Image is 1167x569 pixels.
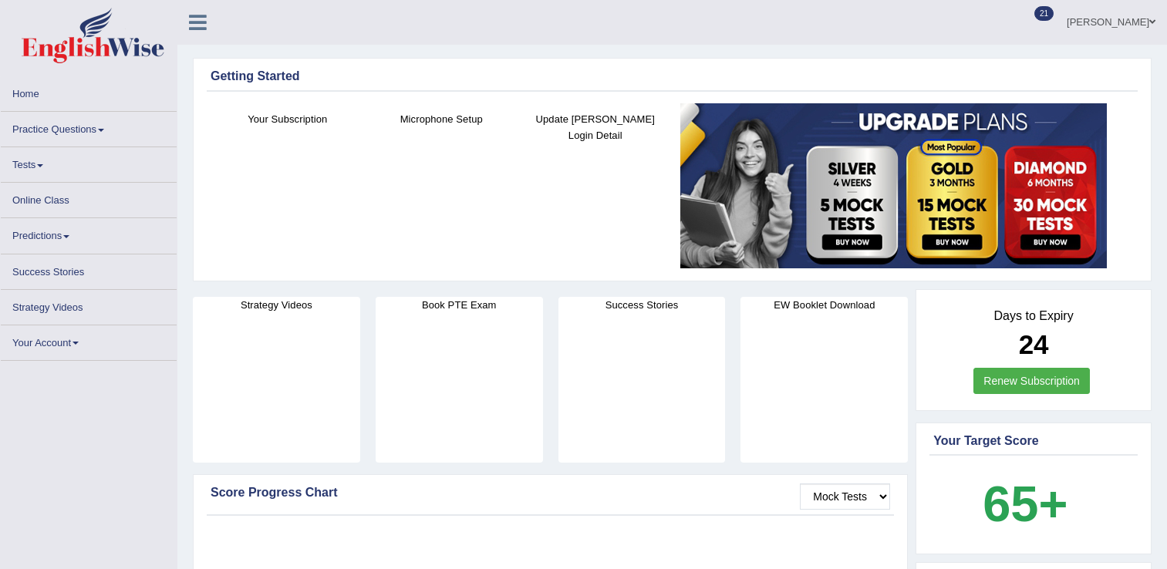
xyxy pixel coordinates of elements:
[1,254,177,284] a: Success Stories
[1034,6,1054,21] span: 21
[211,483,890,502] div: Score Progress Chart
[1,147,177,177] a: Tests
[1,218,177,248] a: Predictions
[973,368,1090,394] a: Renew Subscription
[193,297,360,313] h4: Strategy Videos
[218,111,357,127] h4: Your Subscription
[558,297,726,313] h4: Success Stories
[1,112,177,142] a: Practice Questions
[1,183,177,213] a: Online Class
[1,290,177,320] a: Strategy Videos
[933,309,1134,323] h4: Days to Expiry
[211,67,1134,86] div: Getting Started
[376,297,543,313] h4: Book PTE Exam
[1,76,177,106] a: Home
[526,111,665,143] h4: Update [PERSON_NAME] Login Detail
[373,111,511,127] h4: Microphone Setup
[680,103,1107,268] img: small5.jpg
[983,476,1068,532] b: 65+
[740,297,908,313] h4: EW Booklet Download
[1019,329,1049,359] b: 24
[933,432,1134,450] div: Your Target Score
[1,325,177,355] a: Your Account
